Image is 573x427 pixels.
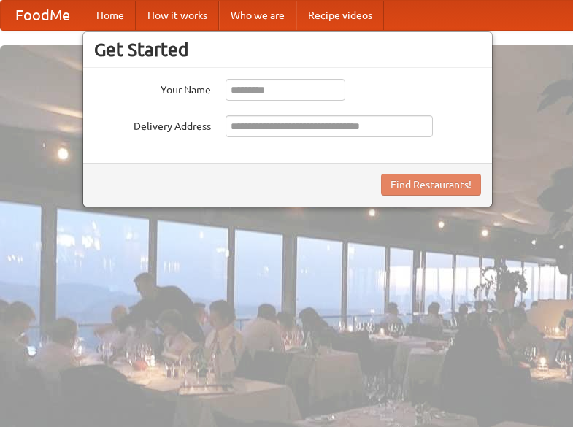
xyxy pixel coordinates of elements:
[85,1,136,30] a: Home
[94,115,211,134] label: Delivery Address
[94,39,481,61] h3: Get Started
[1,1,85,30] a: FoodMe
[136,1,219,30] a: How it works
[381,174,481,196] button: Find Restaurants!
[296,1,384,30] a: Recipe videos
[219,1,296,30] a: Who we are
[94,79,211,97] label: Your Name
